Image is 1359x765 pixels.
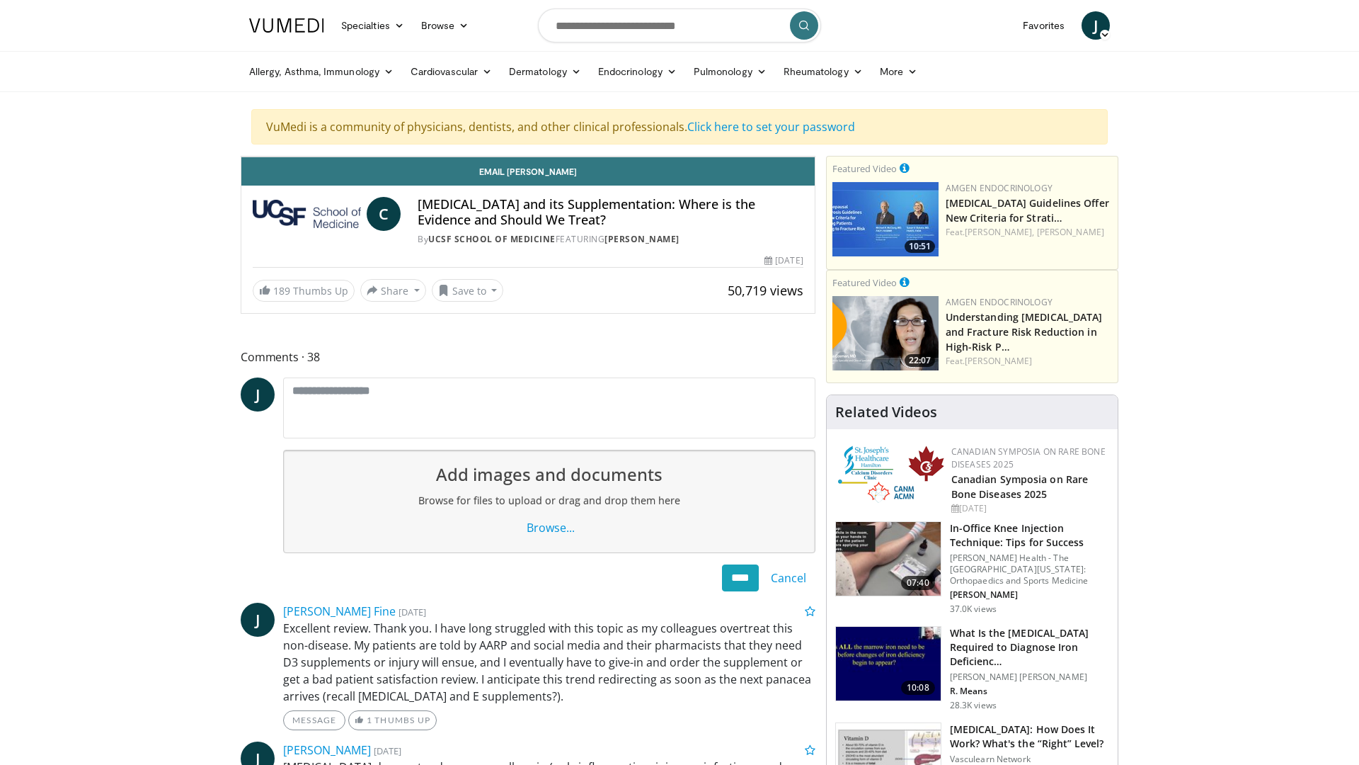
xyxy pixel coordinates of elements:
[348,710,437,730] a: 1 Thumbs Up
[946,310,1103,353] a: Understanding [MEDICAL_DATA] and Fracture Risk Reduction in High-Risk P…
[901,576,935,590] span: 07:40
[251,109,1108,144] div: VuMedi is a community of physicians, dentists, and other clinical professionals.
[241,157,815,157] video-js: Video Player
[950,552,1109,586] p: [PERSON_NAME] Health - The [GEOGRAPHIC_DATA][US_STATE]: Orthopaedics and Sports Medicine
[950,700,997,711] p: 28.3K views
[905,240,935,253] span: 10:51
[950,626,1109,669] h3: What Is the [MEDICAL_DATA] Required to Diagnose Iron Deficienc…
[951,502,1106,515] div: [DATE]
[1037,226,1104,238] a: [PERSON_NAME]
[728,282,803,299] span: 50,719 views
[832,162,897,175] small: Featured Video
[283,603,396,619] a: [PERSON_NAME] Fine
[687,119,855,135] a: Click here to set your password
[838,446,944,503] img: 59b7dea3-8883-45d6-a110-d30c6cb0f321.png.150x105_q85_autocrop_double_scale_upscale_version-0.2.png
[836,627,941,701] img: 15adaf35-b496-4260-9f93-ea8e29d3ece7.150x105_q85_crop-smart_upscale.jpg
[965,355,1032,367] a: [PERSON_NAME]
[241,57,402,86] a: Allergy, Asthma, Immunology
[832,182,939,256] img: 7b525459-078d-43af-84f9-5c25155c8fbb.png.150x105_q85_crop-smart_upscale.jpg
[283,742,371,758] a: [PERSON_NAME]
[241,348,815,366] span: Comments 38
[249,18,324,33] img: VuMedi Logo
[946,226,1112,239] div: Feat.
[950,671,1109,683] p: [PERSON_NAME] [PERSON_NAME]
[418,233,803,246] div: By FEATURING
[871,57,926,86] a: More
[367,197,401,231] a: C
[950,603,997,615] p: 37.0K views
[832,296,939,370] img: c9a25db3-4db0-49e1-a46f-17b5c91d58a1.png.150x105_q85_crop-smart_upscale.png
[835,521,1109,615] a: 07:40 In-Office Knee Injection Technique: Tips for Success [PERSON_NAME] Health - The [GEOGRAPHIC...
[253,280,355,302] a: 189 Thumbs Up
[1082,11,1110,40] a: J
[413,11,478,40] a: Browse
[762,565,815,591] a: Cancel
[685,57,775,86] a: Pulmonology
[360,279,426,302] button: Share
[950,754,1109,765] p: Vasculearn Network
[367,715,372,725] span: 1
[946,182,1053,194] a: Amgen Endocrinology
[832,296,939,370] a: 22:07
[402,57,500,86] a: Cardiovascular
[418,197,803,227] h4: [MEDICAL_DATA] and its Supplementation: Where is the Evidence and Should We Treat?
[950,722,1109,751] h3: [MEDICAL_DATA]: How Does It Work? What's the “Right” Level?
[515,514,584,541] a: Browse...
[832,276,897,289] small: Featured Video
[295,462,803,487] h1: Add images and documents
[901,681,935,695] span: 10:08
[538,8,821,42] input: Search topics, interventions
[836,522,941,596] img: 9b54ede4-9724-435c-a780-8950048db540.150x105_q85_crop-smart_upscale.jpg
[950,521,1109,550] h3: In-Office Knee Injection Technique: Tips for Success
[835,404,937,421] h4: Related Videos
[241,603,275,637] a: J
[253,197,361,231] img: UCSF School of Medicine
[764,254,803,267] div: [DATE]
[905,354,935,367] span: 22:07
[1014,11,1073,40] a: Favorites
[946,355,1112,368] div: Feat.
[500,57,590,86] a: Dermatology
[398,606,426,618] small: [DATE]
[283,710,345,730] a: Message
[241,378,275,412] a: J
[333,11,413,40] a: Specialties
[835,626,1109,711] a: 10:08 What Is the [MEDICAL_DATA] Required to Diagnose Iron Deficienc… [PERSON_NAME] [PERSON_NAME]...
[295,493,803,509] h2: Browse for files to upload or drag and drop them here
[590,57,685,86] a: Endocrinology
[950,589,1109,601] p: [PERSON_NAME]
[428,233,556,245] a: UCSF School of Medicine
[374,744,401,757] small: [DATE]
[832,182,939,256] a: 10:51
[946,196,1109,225] a: [MEDICAL_DATA] Guidelines Offer New Criteria for Strati…
[432,279,504,302] button: Save to
[946,296,1053,308] a: Amgen Endocrinology
[951,446,1106,470] a: Canadian Symposia on Rare Bone Diseases 2025
[775,57,871,86] a: Rheumatology
[273,284,290,297] span: 189
[283,620,815,705] p: Excellent review. Thank you. I have long struggled with this topic as my colleagues overtreat thi...
[965,226,1034,238] a: [PERSON_NAME],
[241,157,815,186] a: Email [PERSON_NAME]
[604,233,679,245] a: [PERSON_NAME]
[951,472,1089,501] a: Canadian Symposia on Rare Bone Diseases 2025
[950,686,1109,697] p: R. Means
